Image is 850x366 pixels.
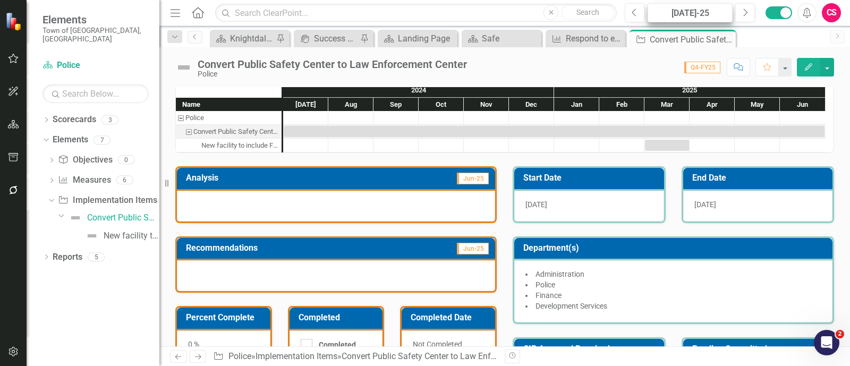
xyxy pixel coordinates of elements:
span: 2 [836,330,844,338]
a: Elements [53,134,88,146]
a: Implementation Items [58,194,157,207]
div: 0 [118,156,135,165]
div: Sep [373,98,419,112]
a: Safe [464,32,539,45]
div: 2024 [283,83,554,97]
a: Convert Public Safety Center to Law Enforcement Center [66,209,159,226]
a: Landing Page [380,32,455,45]
div: Aug [328,98,373,112]
div: [DATE]-25 [651,7,729,20]
div: Success Portal [314,32,358,45]
div: Task: Start date: 2025-03-01 End date: 2025-03-31 [176,139,282,152]
h3: CIP Approval Required [523,344,659,354]
div: Police [198,70,467,78]
div: 6 [116,176,133,185]
h3: Completed Date [411,313,490,322]
div: Convert Public Safety Center to Law Enforcement Center [198,58,467,70]
h3: Recommendations [186,243,394,253]
div: Oct [419,98,464,112]
div: Landing Page [398,32,455,45]
div: Police [185,111,204,125]
div: Apr [690,98,735,112]
div: Task: Start date: 2025-03-01 End date: 2025-03-31 [645,140,689,151]
span: Q4-FY25 [684,62,720,73]
span: Search [576,8,599,16]
div: New facility to include Fire Administration [176,139,282,152]
span: Administration [535,270,584,278]
h3: Funding Committed [692,344,828,354]
div: Task: Start date: 2024-07-01 End date: 2025-06-30 [284,126,824,137]
div: Convert Public Safety Center to Law Enforcement Center [87,213,159,223]
h3: End Date [692,173,828,183]
div: 2025 [554,83,826,97]
div: Feb [599,98,644,112]
div: 3 [101,115,118,124]
div: 0 % [177,330,270,361]
div: Jun [780,98,826,112]
span: Police [535,280,555,289]
a: Objectives [58,154,112,166]
div: 5 [88,252,105,261]
div: Jan [554,98,599,112]
a: Reports [53,251,82,263]
div: Nov [464,98,509,112]
iframe: Intercom live chat [814,330,839,355]
a: Police [228,351,251,361]
div: Convert Public Safety Center to Law Enforcement Center [193,125,278,139]
img: Not Defined [175,59,192,76]
span: Finance [535,291,562,300]
div: Respond to emergency calls in 5 minutes or less [566,32,623,45]
div: New facility to include Fire Administration [201,139,278,152]
div: Dec [509,98,554,112]
div: New facility to include Fire Administration [104,231,159,241]
span: Jun-25 [457,243,489,254]
a: Police [42,59,149,72]
div: Police [176,111,282,125]
button: [DATE]-25 [648,3,733,22]
a: Success Portal [296,32,358,45]
h3: Percent Complete [186,313,265,322]
a: Knightdale Landing Page [212,32,274,45]
img: Not Defined [86,229,98,242]
a: Implementation Items [256,351,337,361]
input: Search Below... [42,84,149,103]
img: Not Defined [69,211,82,224]
div: Convert Public Safety Center to Law Enforcement Center [176,125,282,139]
span: [DATE] [525,200,547,209]
img: ClearPoint Strategy [5,12,24,30]
input: Search ClearPoint... [215,4,617,22]
h3: Department(s) [523,243,827,253]
span: [DATE] [694,200,716,209]
div: » » [213,351,497,363]
a: Respond to emergency calls in 5 minutes or less [548,32,623,45]
div: Mar [644,98,690,112]
span: Jun-25 [457,173,489,184]
div: Safe [482,32,539,45]
button: CS [822,3,841,22]
div: Jul [283,98,328,112]
div: Not Completed [402,330,495,361]
div: May [735,98,780,112]
div: Task: Police Start date: 2024-07-01 End date: 2024-07-02 [176,111,282,125]
a: Measures [58,174,110,186]
span: Development Services [535,302,607,310]
div: Task: Start date: 2024-07-01 End date: 2025-06-30 [176,125,282,139]
div: Convert Public Safety Center to Law Enforcement Center [342,351,552,361]
span: Elements [42,13,149,26]
div: Name [176,98,282,111]
h3: Analysis [186,173,337,183]
h3: Start Date [523,173,659,183]
small: Town of [GEOGRAPHIC_DATA], [GEOGRAPHIC_DATA] [42,26,149,44]
button: Search [561,5,614,20]
div: 7 [93,135,110,144]
a: New facility to include Fire Administration [83,227,159,244]
h3: Completed [299,313,378,322]
div: Knightdale Landing Page [230,32,274,45]
a: Scorecards [53,114,96,126]
div: Convert Public Safety Center to Law Enforcement Center [650,33,733,46]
